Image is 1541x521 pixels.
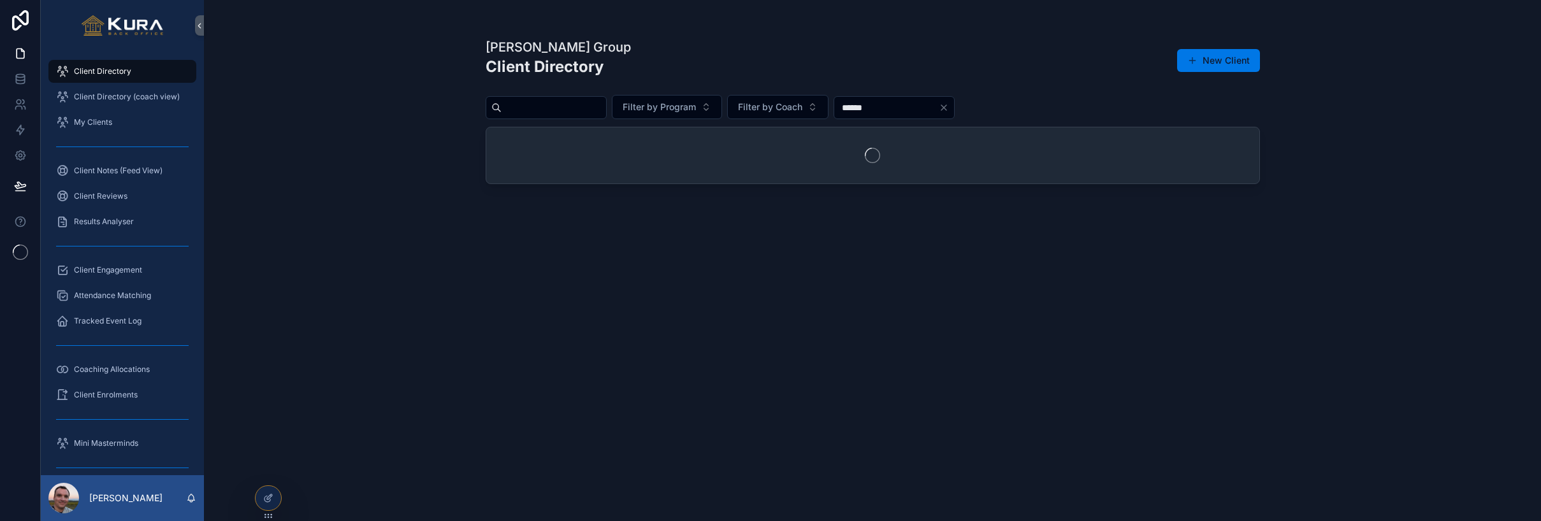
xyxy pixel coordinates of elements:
a: My Clients [48,111,196,134]
a: Coaching Allocations [48,358,196,381]
a: Client Directory (coach view) [48,85,196,108]
p: [PERSON_NAME] [89,492,163,504]
a: Client Notes (Feed View) [48,159,196,182]
span: Filter by Program [623,101,696,113]
a: Client Reviews [48,185,196,208]
span: Client Directory (coach view) [74,92,180,102]
h1: [PERSON_NAME] Group [486,38,631,56]
span: Client Engagement [74,265,142,275]
span: Filter by Coach [738,101,802,113]
h2: Client Directory [486,56,631,77]
span: Attendance Matching [74,290,151,301]
span: Client Reviews [74,191,127,201]
a: Results Analyser [48,210,196,233]
span: Tracked Event Log [74,316,141,326]
a: Tracked Event Log [48,310,196,332]
a: Client Directory [48,60,196,83]
span: Results Analyser [74,217,134,227]
button: Select Button [612,95,722,119]
span: Client Directory [74,66,131,76]
span: Client Enrolments [74,390,138,400]
span: Coaching Allocations [74,364,150,375]
img: App logo [82,15,164,36]
span: Client Notes (Feed View) [74,166,163,176]
a: Client Engagement [48,259,196,282]
a: Attendance Matching [48,284,196,307]
button: Select Button [727,95,828,119]
span: Mini Masterminds [74,438,138,448]
a: Mini Masterminds [48,432,196,455]
a: Client Enrolments [48,383,196,406]
button: Clear [939,103,954,113]
button: New Client [1177,49,1260,72]
div: scrollable content [41,51,204,475]
span: My Clients [74,117,112,127]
